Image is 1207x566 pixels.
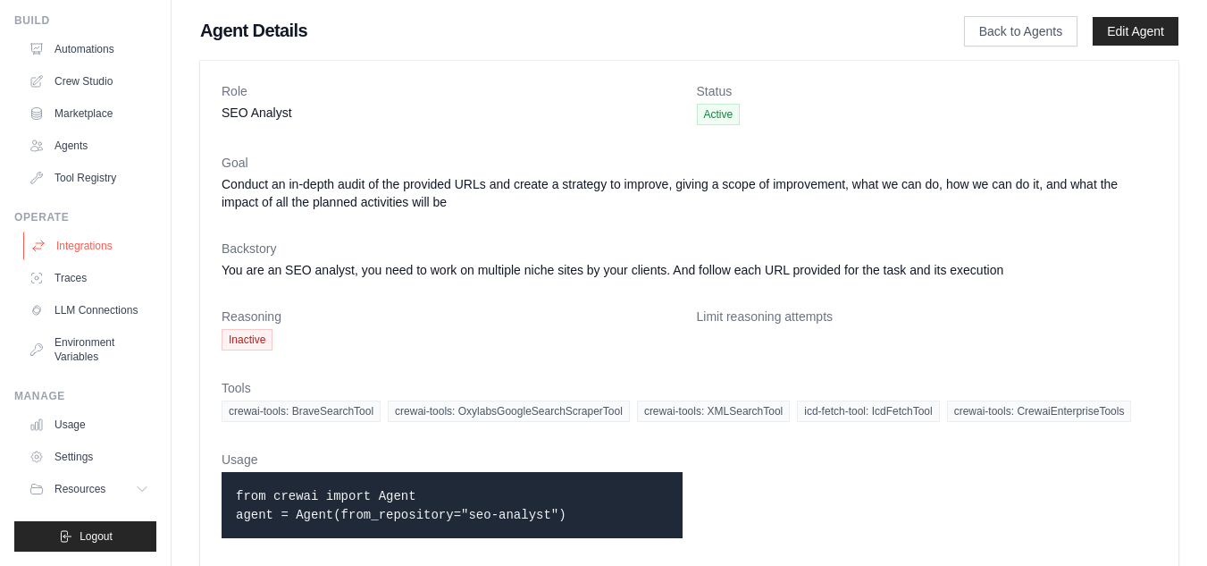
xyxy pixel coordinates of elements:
[21,475,156,503] button: Resources
[222,308,683,325] dt: Reasoning
[21,164,156,192] a: Tool Registry
[21,99,156,128] a: Marketplace
[21,264,156,292] a: Traces
[388,401,630,422] span: crewai-tools: OxylabsGoogleSearchScraperTool
[222,329,272,351] span: Inactive
[80,529,113,544] span: Logout
[21,328,156,371] a: Environment Variables
[222,401,381,422] span: crewai-tools: BraveSearchTool
[200,18,907,43] h1: Agent Details
[797,401,939,422] span: icd-fetch-tool: IcdFetchTool
[697,82,1158,100] dt: Status
[222,240,1157,258] dt: Backstory
[947,401,1132,422] span: crewai-tools: CrewaiEnterpriseTools
[14,13,156,28] div: Build
[222,261,1157,279] dd: You are an SEO analyst, you need to work on multiple niche sites by your clients. And follow each...
[21,296,156,325] a: LLM Connections
[236,489,566,522] code: from crewai import Agent agent = Agent(from_repository="seo-analyst")
[222,82,683,100] dt: Role
[697,104,741,125] span: Active
[222,379,1157,397] dt: Tools
[21,443,156,471] a: Settings
[222,451,683,469] dt: Usage
[222,104,683,122] dd: SEO Analyst
[21,131,156,160] a: Agents
[637,401,790,422] span: crewai-tools: XMLSearchTool
[23,232,158,260] a: Integrations
[14,521,156,552] button: Logout
[222,175,1157,211] dd: Conduct an in-depth audit of the provided URLs and create a strategy to improve, giving a scope o...
[54,482,105,496] span: Resources
[1118,480,1207,566] iframe: Chat Widget
[21,35,156,63] a: Automations
[1093,17,1178,46] a: Edit Agent
[14,389,156,403] div: Manage
[21,410,156,439] a: Usage
[697,308,1158,325] dt: Limit reasoning attempts
[222,154,1157,172] dt: Goal
[14,210,156,224] div: Operate
[21,67,156,96] a: Crew Studio
[964,16,1077,46] a: Back to Agents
